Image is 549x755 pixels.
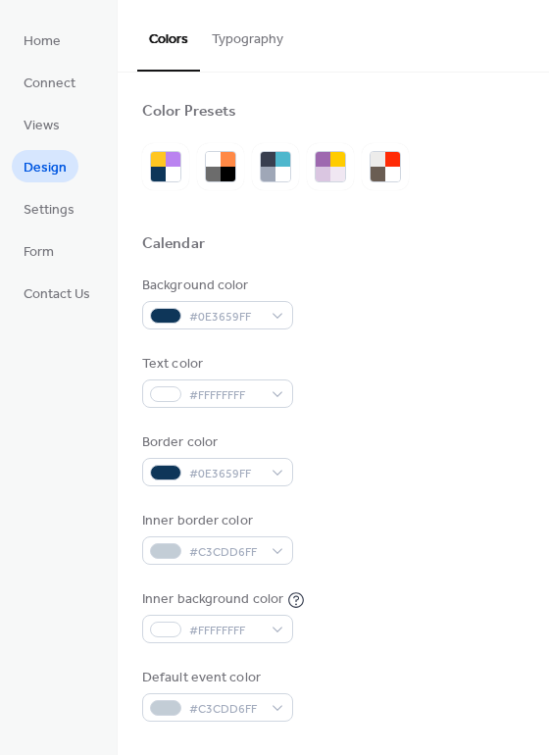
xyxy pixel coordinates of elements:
[142,276,289,296] div: Background color
[12,277,102,309] a: Contact Us
[24,74,75,94] span: Connect
[189,621,262,641] span: #FFFFFFFF
[142,589,283,610] div: Inner background color
[12,150,78,182] a: Design
[142,102,236,123] div: Color Presets
[142,668,289,688] div: Default event color
[142,234,205,255] div: Calendar
[12,234,66,267] a: Form
[189,464,262,484] span: #0E3659FF
[12,108,72,140] a: Views
[189,699,262,720] span: #C3CDD6FF
[24,284,90,305] span: Contact Us
[12,192,86,225] a: Settings
[12,66,87,98] a: Connect
[189,307,262,327] span: #0E3659FF
[142,511,289,531] div: Inner border color
[24,116,60,136] span: Views
[24,200,75,221] span: Settings
[24,31,61,52] span: Home
[189,542,262,563] span: #C3CDD6FF
[24,158,67,178] span: Design
[142,432,289,453] div: Border color
[24,242,54,263] span: Form
[12,24,73,56] a: Home
[189,385,262,406] span: #FFFFFFFF
[142,354,289,375] div: Text color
